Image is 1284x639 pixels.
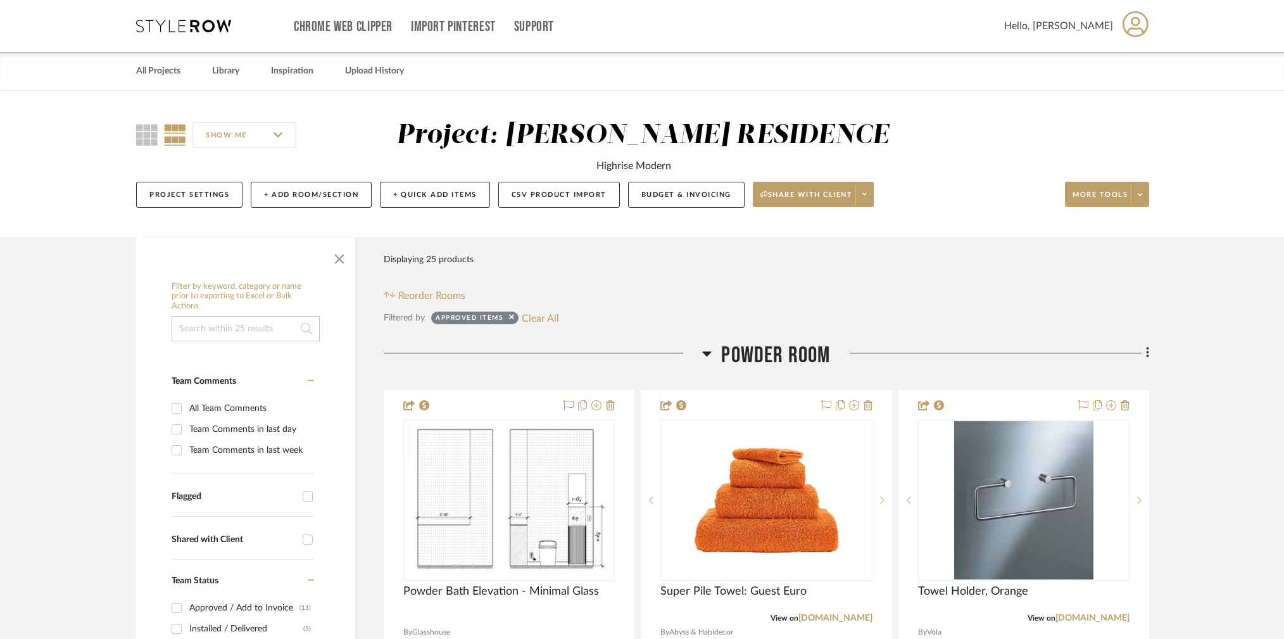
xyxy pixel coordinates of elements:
span: Glasshouse [412,626,450,638]
span: More tools [1073,190,1128,209]
span: Hello, [PERSON_NAME] [1004,18,1113,34]
div: Installed / Delivered [189,619,303,639]
span: By [403,626,412,638]
span: Super Pile Towel: Guest Euro [660,585,807,598]
a: Upload History [345,63,404,80]
div: (11) [299,598,311,618]
button: Reorder Rooms [384,288,465,303]
button: + Add Room/Section [251,182,372,208]
a: Import Pinterest [411,22,496,32]
img: Powder Bath Elevation - Minimal Glass [408,421,610,579]
span: Towel Holder, Orange [918,585,1028,598]
div: Approved Items [436,313,503,326]
div: 0 [661,421,871,580]
button: Clear All [522,310,559,326]
div: Team Comments in last week [189,440,311,460]
a: [DOMAIN_NAME] [1055,614,1130,623]
div: Highrise Modern [596,158,671,174]
span: Vola [927,626,941,638]
span: Powder Bath Elevation - Minimal Glass [403,585,599,598]
a: All Projects [136,63,180,80]
span: View on [1028,614,1055,622]
button: Budget & Invoicing [628,182,745,208]
span: Powder Room [721,342,830,369]
button: Project Settings [136,182,242,208]
button: CSV Product Import [498,182,620,208]
div: Shared with Client [172,535,296,545]
div: All Team Comments [189,398,311,419]
div: 0 [404,421,614,580]
span: Team Comments [172,377,236,386]
span: By [918,626,927,638]
span: Team Status [172,576,218,585]
button: Close [327,244,352,269]
span: By [660,626,669,638]
div: (5) [303,619,311,639]
a: Inspiration [271,63,313,80]
input: Search within 25 results [172,316,320,341]
span: Reorder Rooms [398,288,465,303]
img: Towel Holder, Orange [945,421,1103,579]
span: View on [771,614,798,622]
div: Filtered by [384,311,425,325]
span: Abyss & Habidecor [669,626,733,638]
div: Team Comments in last day [189,419,311,440]
button: More tools [1065,182,1149,207]
div: Project: [PERSON_NAME] RESIDENCE [396,122,889,149]
img: Super Pile Towel: Guest Euro [687,421,845,579]
a: Support [514,22,554,32]
a: [DOMAIN_NAME] [798,614,872,623]
span: Share with client [760,190,853,209]
h6: Filter by keyword, category or name prior to exporting to Excel or Bulk Actions [172,282,320,312]
div: Displaying 25 products [384,247,474,272]
a: Chrome Web Clipper [294,22,393,32]
div: Approved / Add to Invoice [189,598,299,618]
a: Library [212,63,239,80]
div: Flagged [172,491,296,502]
button: Share with client [753,182,874,207]
button: + Quick Add Items [380,182,490,208]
